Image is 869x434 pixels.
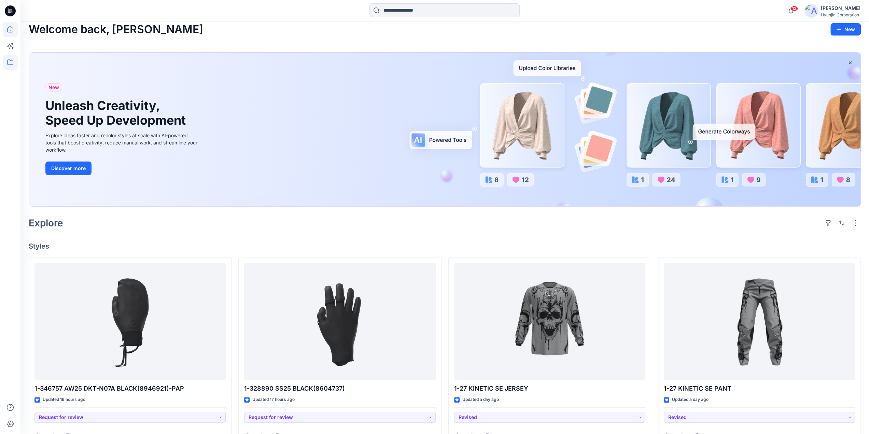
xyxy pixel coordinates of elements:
h1: Unleash Creativity, Speed Up Development [45,98,189,128]
p: 1-346757 AW25 DKT-N07A BLACK(8946921)-PAP [34,384,226,393]
p: 1-27 KINETIC SE JERSEY [454,384,645,393]
p: Updated a day ago [672,396,709,403]
div: Hyunjin Corporation [821,12,860,17]
p: Updated 16 hours ago [43,396,85,403]
button: Discover more [45,162,92,175]
p: Updated a day ago [462,396,499,403]
h4: Styles [29,242,861,250]
h2: Welcome back, [PERSON_NAME] [29,23,203,36]
p: Updated 17 hours ago [252,396,295,403]
a: 1-27 KINETIC SE JERSEY [454,263,645,380]
p: 1-328890 SS25 BLACK(8604737) [244,384,435,393]
h2: Explore [29,218,63,228]
span: New [48,83,59,92]
a: 1-27 KINETIC SE PANT [664,263,855,380]
button: New [830,23,861,36]
a: Discover more [45,162,199,175]
p: 1-27 KINETIC SE PANT [664,384,855,393]
img: avatar [804,4,818,18]
a: 1-328890 SS25 BLACK(8604737) [244,263,435,380]
div: [PERSON_NAME] [821,4,860,12]
a: 1-346757 AW25 DKT-N07A BLACK(8946921)-PAP [34,263,226,380]
div: Explore ideas faster and recolor styles at scale with AI-powered tools that boost creativity, red... [45,132,199,153]
span: 12 [790,6,798,11]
